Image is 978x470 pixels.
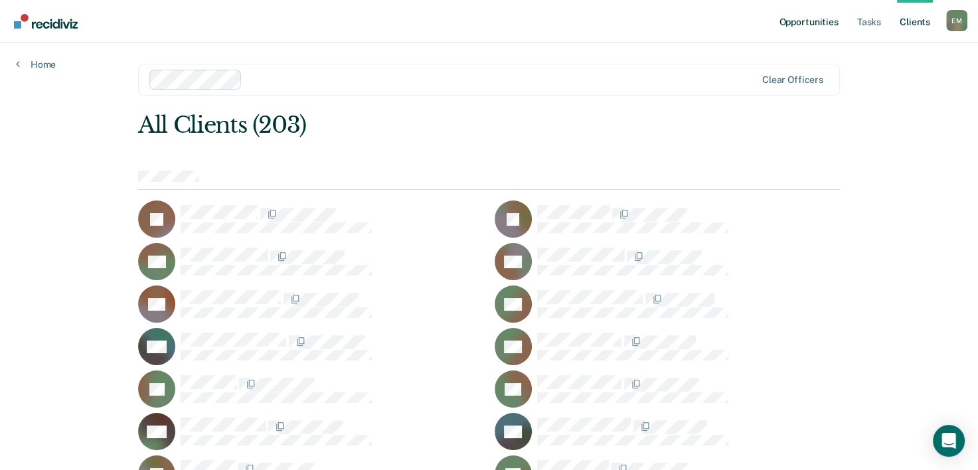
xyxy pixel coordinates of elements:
[138,112,699,139] div: All Clients (203)
[946,10,967,31] button: Profile dropdown button
[14,14,78,29] img: Recidiviz
[762,74,823,86] div: Clear officers
[933,425,965,457] div: Open Intercom Messenger
[946,10,967,31] div: E M
[16,58,56,70] a: Home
